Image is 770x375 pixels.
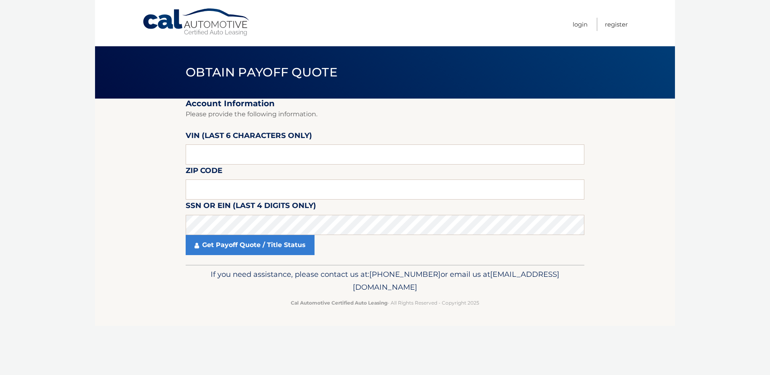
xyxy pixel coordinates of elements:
label: VIN (last 6 characters only) [186,130,312,144]
a: Register [605,18,628,31]
p: If you need assistance, please contact us at: or email us at [191,268,579,294]
a: Login [573,18,588,31]
p: - All Rights Reserved - Copyright 2025 [191,299,579,307]
span: [PHONE_NUMBER] [369,270,441,279]
a: Get Payoff Quote / Title Status [186,235,315,255]
span: Obtain Payoff Quote [186,65,337,80]
strong: Cal Automotive Certified Auto Leasing [291,300,387,306]
p: Please provide the following information. [186,109,584,120]
h2: Account Information [186,99,584,109]
label: Zip Code [186,165,222,179]
a: Cal Automotive [142,8,251,37]
label: SSN or EIN (last 4 digits only) [186,200,316,214]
